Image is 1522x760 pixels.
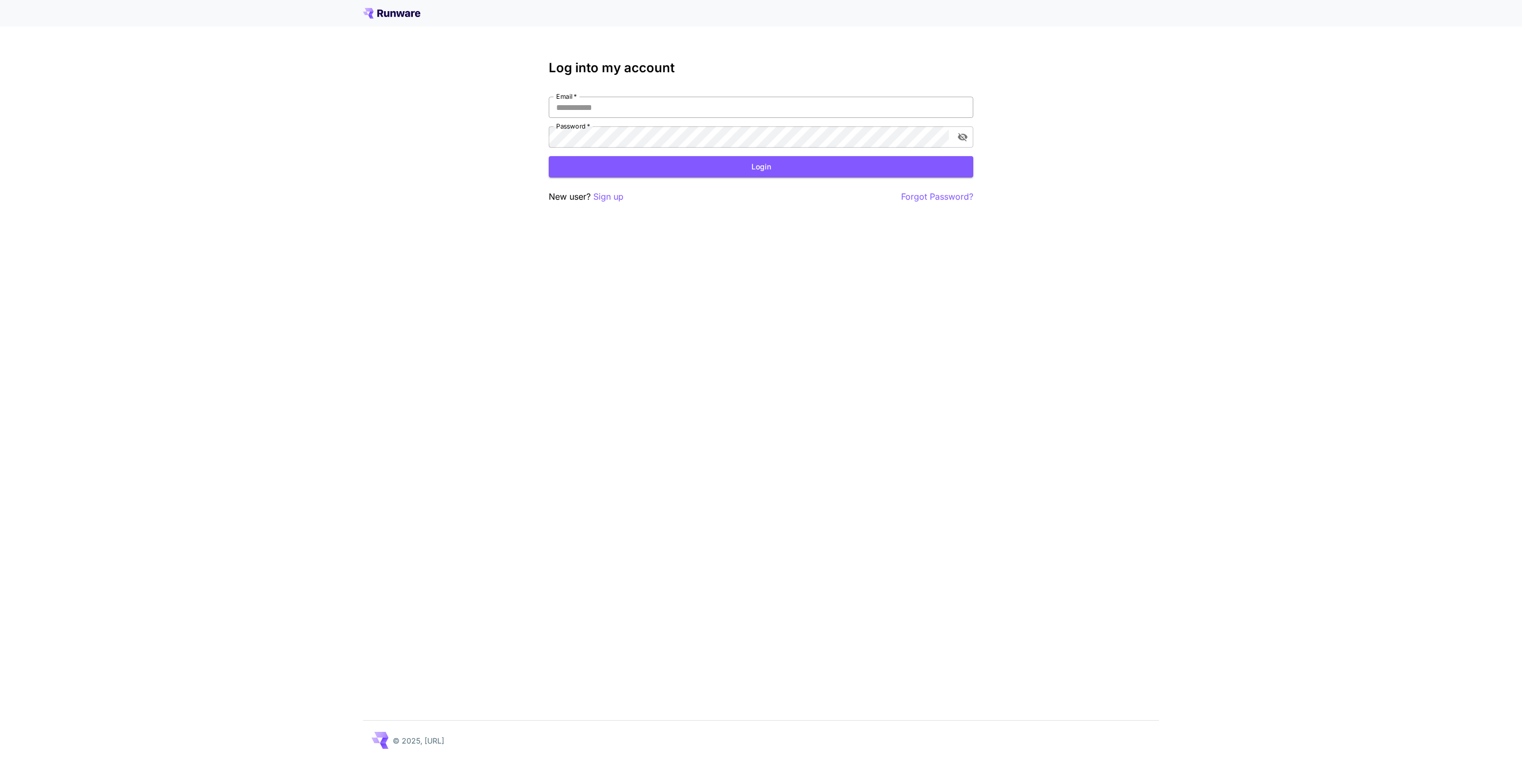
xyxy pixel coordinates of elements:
button: Login [549,156,973,178]
h3: Log into my account [549,61,973,75]
p: New user? [549,190,624,203]
label: Password [556,122,590,131]
label: Email [556,92,577,101]
p: © 2025, [URL] [393,735,444,746]
button: toggle password visibility [953,127,972,147]
button: Sign up [593,190,624,203]
button: Forgot Password? [901,190,973,203]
